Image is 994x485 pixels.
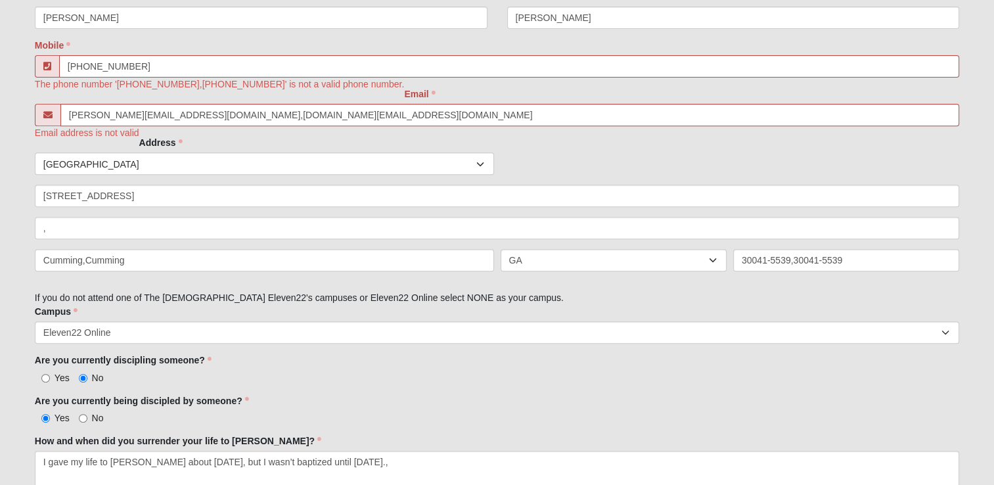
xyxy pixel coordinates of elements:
[79,414,87,423] input: No
[35,394,249,407] label: Are you currently being discipled by someone?
[35,305,78,318] label: Campus
[35,434,321,448] label: How and when did you surrender your life to [PERSON_NAME]?
[41,374,50,382] input: Yes
[404,87,435,101] label: Email
[139,136,183,149] label: Address
[35,185,959,207] input: Address Line 1
[43,153,476,175] span: [GEOGRAPHIC_DATA]
[55,373,70,383] span: Yes
[92,373,104,383] span: No
[35,126,139,139] span: Email address is not valid
[35,78,404,91] span: The phone number '[PHONE_NUMBER],[PHONE_NUMBER]' is not a valid phone number.
[733,249,959,271] input: Zip
[55,413,70,423] span: Yes
[35,217,959,239] input: Address Line 2
[92,413,104,423] span: No
[41,414,50,423] input: Yes
[35,39,70,52] label: Mobile
[35,249,494,271] input: City
[79,374,87,382] input: No
[35,354,212,367] label: Are you currently discipling someone?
